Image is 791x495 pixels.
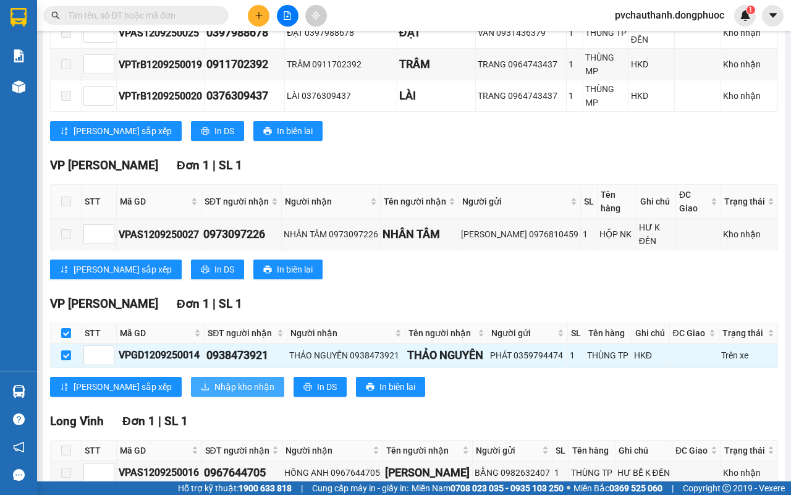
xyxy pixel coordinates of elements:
td: VPAS1209250025 [117,17,205,49]
button: sort-ascending[PERSON_NAME] sắp xếp [50,260,182,279]
span: In DS [317,380,337,394]
strong: 0369 525 060 [609,483,662,493]
span: [PERSON_NAME] sắp xếp [74,263,172,276]
div: Kho nhận [723,227,776,241]
span: printer [201,127,209,137]
span: | [158,414,161,428]
th: Tên hàng [585,323,632,344]
span: ⚪️ [567,486,570,491]
div: 0938473921 [206,347,285,364]
img: solution-icon [12,49,25,62]
span: In DS [214,124,234,138]
div: VÂN 0931436379 [478,26,564,40]
div: Kho nhận [723,466,776,480]
span: Người gửi [462,195,568,208]
div: THẢO NGUYÊN [407,347,486,364]
span: download [201,383,209,392]
div: 1 [583,227,595,241]
span: Nhập kho nhận [214,380,274,394]
div: NHÂN TÂM 0973097226 [284,227,378,241]
span: Mã GD [120,326,192,340]
div: 0973097226 [203,226,279,243]
span: Tên người nhận [384,195,446,208]
span: Đơn 1 [122,414,155,428]
span: Miền Bắc [573,481,662,495]
span: Miền Nam [412,481,564,495]
th: STT [82,323,117,344]
div: THÙNG MP [585,51,627,78]
div: ĐẠT 0397988678 [287,26,394,40]
div: NHÂN TÂM [383,226,457,243]
span: sort-ascending [60,127,69,137]
div: 0376309437 [206,87,282,104]
span: Người nhận [286,444,370,457]
span: Tên người nhận [408,326,475,340]
span: printer [263,265,272,275]
span: In biên lai [379,380,415,394]
span: In DS [214,263,234,276]
button: plus [248,5,269,27]
div: 0397988678 [206,24,282,41]
div: THÙNG TP [587,349,630,362]
th: Ghi chú [637,185,676,219]
th: SL [581,185,598,219]
div: 1 [569,57,581,71]
img: warehouse-icon [12,80,25,93]
span: [PERSON_NAME] sắp xếp [74,124,172,138]
div: TRÂM 0911702392 [287,57,394,71]
div: VPAS1209250025 [119,25,202,41]
div: VPAS1209250016 [119,465,200,480]
span: sort-ascending [60,383,69,392]
div: HỘP NK [599,227,635,241]
div: HỒNG ANH 0967644705 [284,466,381,480]
span: message [13,469,25,481]
span: caret-down [768,10,779,21]
span: 1 [748,6,753,14]
input: Tìm tên, số ĐT hoặc mã đơn [68,9,214,22]
span: VP [PERSON_NAME] [50,158,158,172]
div: TRÂM [399,56,473,73]
button: file-add [277,5,298,27]
td: 0397988678 [205,17,285,49]
td: 0973097226 [201,219,282,250]
td: VPAS1209250027 [117,219,201,250]
div: HKĐ [634,349,667,362]
span: Người nhận [285,195,368,208]
td: LÀI [397,80,476,112]
span: ĐC Giao [679,188,708,215]
td: NHÂN TÂM [381,219,459,250]
span: In biên lai [277,263,313,276]
div: 1 [569,89,581,103]
span: ĐC Giao [673,326,707,340]
span: SĐT người nhận [205,195,269,208]
div: 0967644705 [204,464,281,481]
span: SĐT người nhận [205,444,270,457]
td: VPAS1209250016 [117,461,202,485]
img: logo-vxr [11,8,27,27]
span: Hotline: 19001152 [98,55,151,62]
td: THẢO NGUYÊN [405,344,488,368]
span: SL 1 [219,158,242,172]
span: Đơn 1 [177,158,209,172]
span: printer [366,383,374,392]
strong: 0708 023 035 - 0935 103 250 [450,483,564,493]
th: STT [82,185,117,219]
button: printerIn DS [191,260,244,279]
sup: 1 [747,6,755,14]
div: VPTrB1209250019 [119,57,202,72]
span: sort-ascending [60,265,69,275]
th: Tên hàng [569,441,615,461]
button: aim [305,5,327,27]
div: Kho nhận [723,26,776,40]
td: VPTrB1209250019 [117,49,205,80]
span: SĐT người nhận [208,326,274,340]
span: Hỗ trợ kỹ thuật: [178,481,292,495]
div: VPTrB1209250020 [119,88,202,104]
span: Long Vĩnh [50,414,104,428]
span: In biên lai [277,124,313,138]
span: Đơn 1 [177,297,209,311]
div: Kho nhận [723,57,776,71]
span: notification [13,441,25,453]
img: logo [4,7,59,62]
img: warehouse-icon [12,385,25,398]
